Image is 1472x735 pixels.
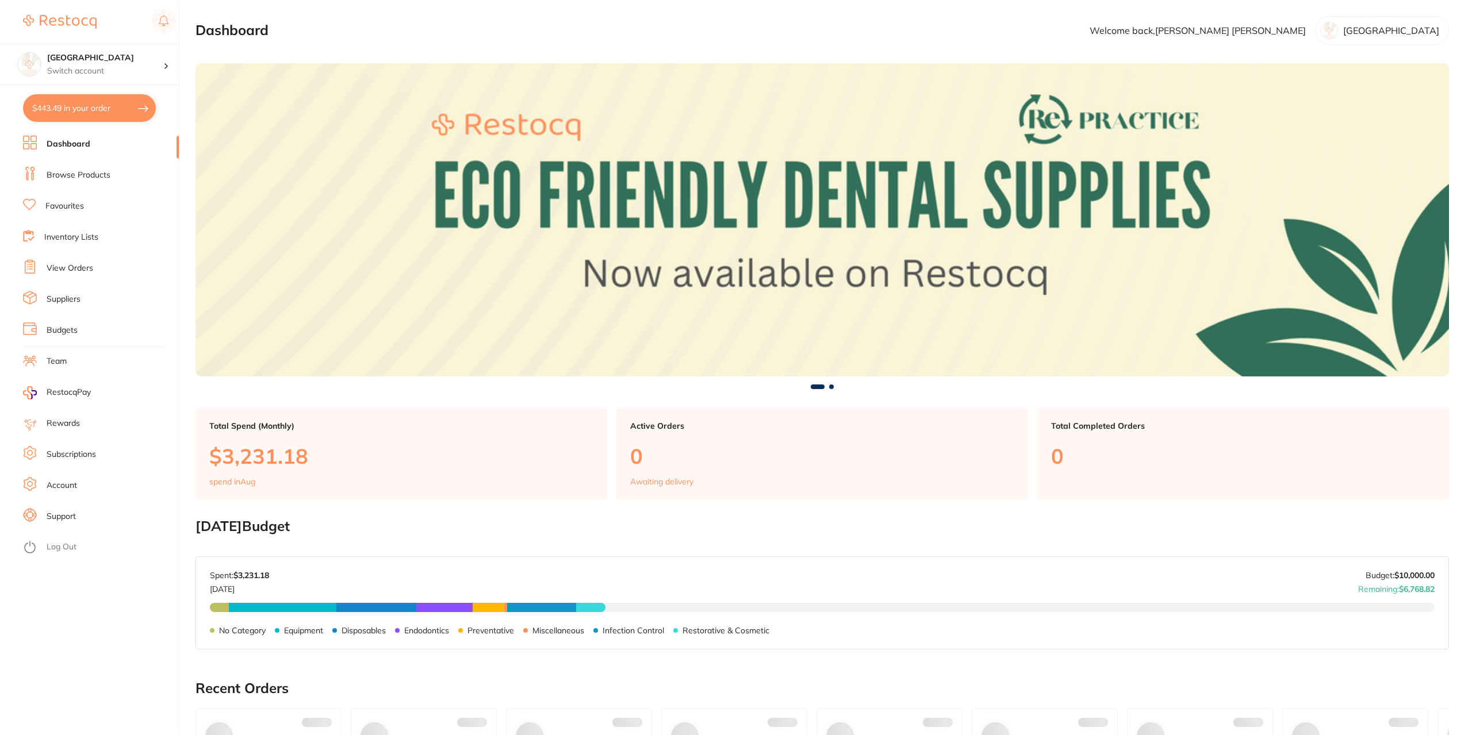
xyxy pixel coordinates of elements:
[1343,25,1439,36] p: [GEOGRAPHIC_DATA]
[47,418,80,429] a: Rewards
[47,480,77,491] a: Account
[209,477,255,486] p: spend in Aug
[1394,570,1435,580] strong: $10,000.00
[47,52,163,64] h4: Katoomba Dental Centre
[47,325,78,336] a: Budgets
[195,518,1449,534] h2: [DATE] Budget
[18,53,41,76] img: Katoomba Dental Centre
[23,15,97,29] img: Restocq Logo
[467,626,514,635] p: Preventative
[1358,580,1435,594] p: Remaining:
[630,444,1014,468] p: 0
[195,407,607,501] a: Total Spend (Monthly)$3,231.18spend inAug
[47,449,96,460] a: Subscriptions
[630,421,1014,430] p: Active Orders
[47,294,80,305] a: Suppliers
[47,511,76,522] a: Support
[23,386,37,399] img: RestocqPay
[532,626,584,635] p: Miscellaneous
[404,626,449,635] p: Endodontics
[1399,584,1435,594] strong: $6,768.82
[683,626,769,635] p: Restorative & Cosmetic
[23,386,91,399] a: RestocqPay
[616,407,1028,501] a: Active Orders0Awaiting delivery
[1051,421,1435,430] p: Total Completed Orders
[47,356,67,367] a: Team
[44,232,98,243] a: Inventory Lists
[45,201,84,212] a: Favourites
[210,571,269,580] p: Spent:
[1037,407,1449,501] a: Total Completed Orders0
[47,138,90,150] a: Dashboard
[1051,444,1435,468] p: 0
[1366,571,1435,580] p: Budget:
[195,680,1449,696] h2: Recent Orders
[210,580,269,594] p: [DATE]
[195,63,1449,376] img: Dashboard
[47,66,163,77] p: Switch account
[47,263,93,274] a: View Orders
[219,626,266,635] p: No Category
[47,541,76,553] a: Log Out
[23,538,175,557] button: Log Out
[23,94,156,122] button: $443.49 in your order
[603,626,664,635] p: Infection Control
[284,626,323,635] p: Equipment
[195,22,269,39] h2: Dashboard
[47,170,110,181] a: Browse Products
[342,626,386,635] p: Disposables
[209,444,593,468] p: $3,231.18
[1090,25,1306,36] p: Welcome back, [PERSON_NAME] [PERSON_NAME]
[630,477,693,486] p: Awaiting delivery
[233,570,269,580] strong: $3,231.18
[209,421,593,430] p: Total Spend (Monthly)
[23,9,97,35] a: Restocq Logo
[47,387,91,398] span: RestocqPay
